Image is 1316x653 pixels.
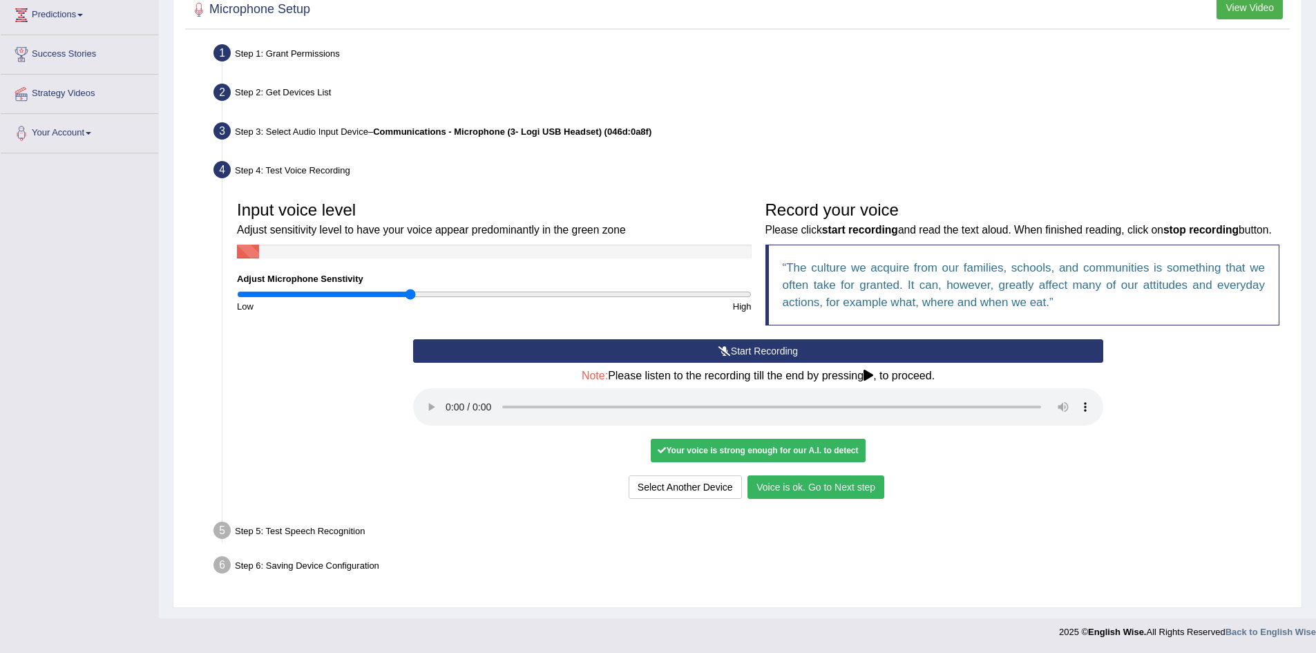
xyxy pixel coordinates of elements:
[237,272,363,285] label: Adjust Microphone Senstivity
[368,126,651,137] span: –
[373,126,651,137] b: Communications - Microphone (3- Logi USB Headset) (046d:0a8f)
[237,224,626,236] small: Adjust sensitivity level to have your voice appear predominantly in the green zone
[765,201,1280,238] h3: Record your voice
[413,370,1103,382] h4: Please listen to the recording till the end by pressing , to proceed.
[822,224,898,236] b: start recording
[629,475,742,499] button: Select Another Device
[747,475,884,499] button: Voice is ok. Go to Next step
[207,552,1295,583] div: Step 6: Saving Device Configuration
[230,300,494,313] div: Low
[1088,627,1146,637] strong: English Wise.
[1,114,158,149] a: Your Account
[237,201,752,238] h3: Input voice level
[207,518,1295,548] div: Step 5: Test Speech Recognition
[1059,618,1316,638] div: 2025 © All Rights Reserved
[207,79,1295,110] div: Step 2: Get Devices List
[1163,224,1239,236] b: stop recording
[207,118,1295,149] div: Step 3: Select Audio Input Device
[1,35,158,70] a: Success Stories
[494,300,758,313] div: High
[413,339,1103,363] button: Start Recording
[1,75,158,109] a: Strategy Videos
[207,157,1295,187] div: Step 4: Test Voice Recording
[651,439,865,462] div: Your voice is strong enough for our A.I. to detect
[207,40,1295,70] div: Step 1: Grant Permissions
[765,224,1272,236] small: Please click and read the text aloud. When finished reading, click on button.
[783,261,1266,309] q: The culture we acquire from our families, schools, and communities is something that we often tak...
[582,370,608,381] span: Note:
[1226,627,1316,637] a: Back to English Wise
